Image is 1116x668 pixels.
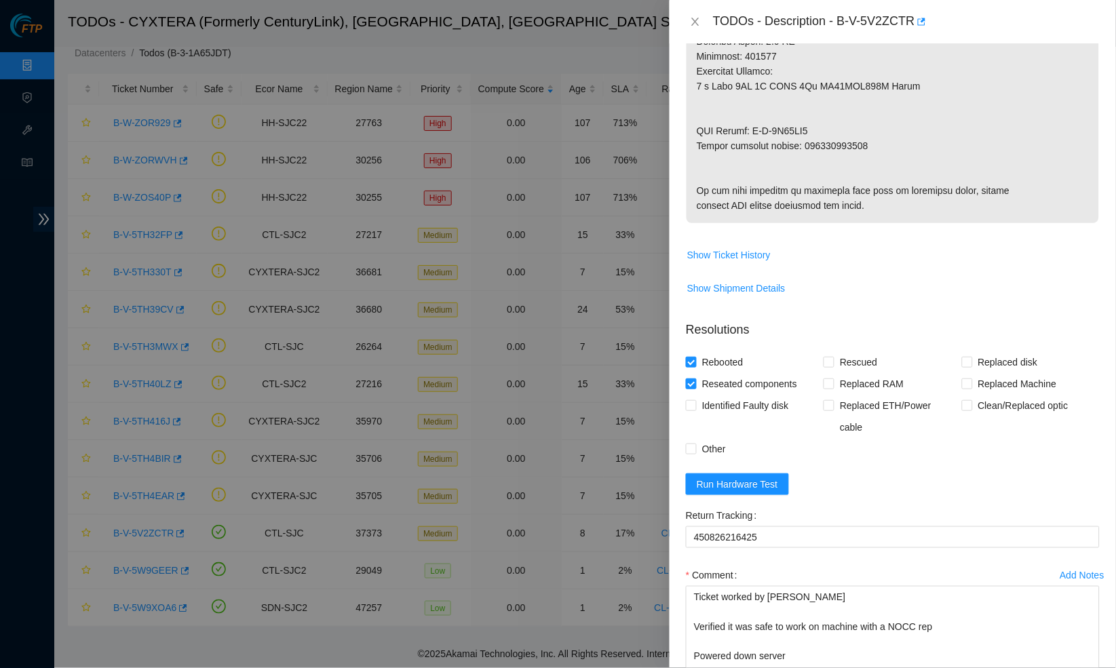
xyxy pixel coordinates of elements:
[687,281,786,296] span: Show Shipment Details
[687,244,771,266] button: Show Ticket History
[697,438,731,460] span: Other
[834,373,909,395] span: Replaced RAM
[697,477,778,492] span: Run Hardware Test
[1060,564,1105,586] button: Add Notes
[973,373,1062,395] span: Replaced Machine
[834,351,883,373] span: Rescued
[713,11,1100,33] div: TODOs - Description - B-V-5V2ZCTR
[690,16,701,27] span: close
[686,473,789,495] button: Run Hardware Test
[697,351,749,373] span: Rebooted
[686,526,1100,548] input: Return Tracking
[697,373,803,395] span: Reseated components
[973,395,1074,416] span: Clean/Replaced optic
[686,505,763,526] label: Return Tracking
[1060,570,1104,580] div: Add Notes
[687,248,771,262] span: Show Ticket History
[973,351,1043,373] span: Replaced disk
[697,395,794,416] span: Identified Faulty disk
[686,310,1100,339] p: Resolutions
[686,16,705,28] button: Close
[687,277,786,299] button: Show Shipment Details
[686,564,743,586] label: Comment
[834,395,961,438] span: Replaced ETH/Power cable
